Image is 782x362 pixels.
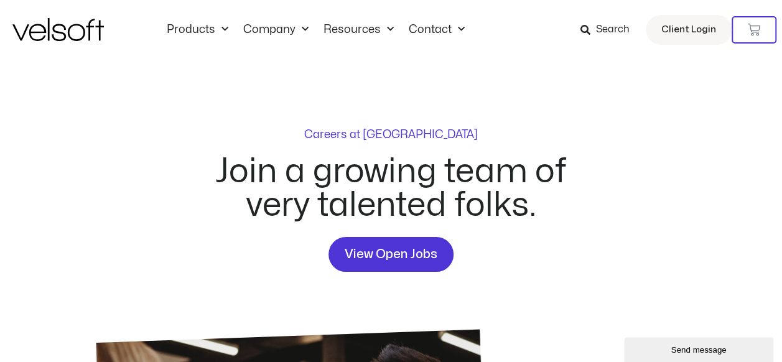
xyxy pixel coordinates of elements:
h2: Join a growing team of very talented folks. [201,155,582,222]
nav: Menu [159,23,472,37]
span: Search [596,22,630,38]
a: ProductsMenu Toggle [159,23,236,37]
a: Search [580,19,638,40]
a: CompanyMenu Toggle [236,23,316,37]
span: View Open Jobs [345,244,437,264]
span: Client Login [661,22,716,38]
a: ContactMenu Toggle [401,23,472,37]
a: View Open Jobs [328,237,454,272]
a: ResourcesMenu Toggle [316,23,401,37]
img: Velsoft Training Materials [12,18,104,41]
iframe: chat widget [624,335,776,362]
a: Client Login [646,15,732,45]
p: Careers at [GEOGRAPHIC_DATA] [304,129,478,141]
